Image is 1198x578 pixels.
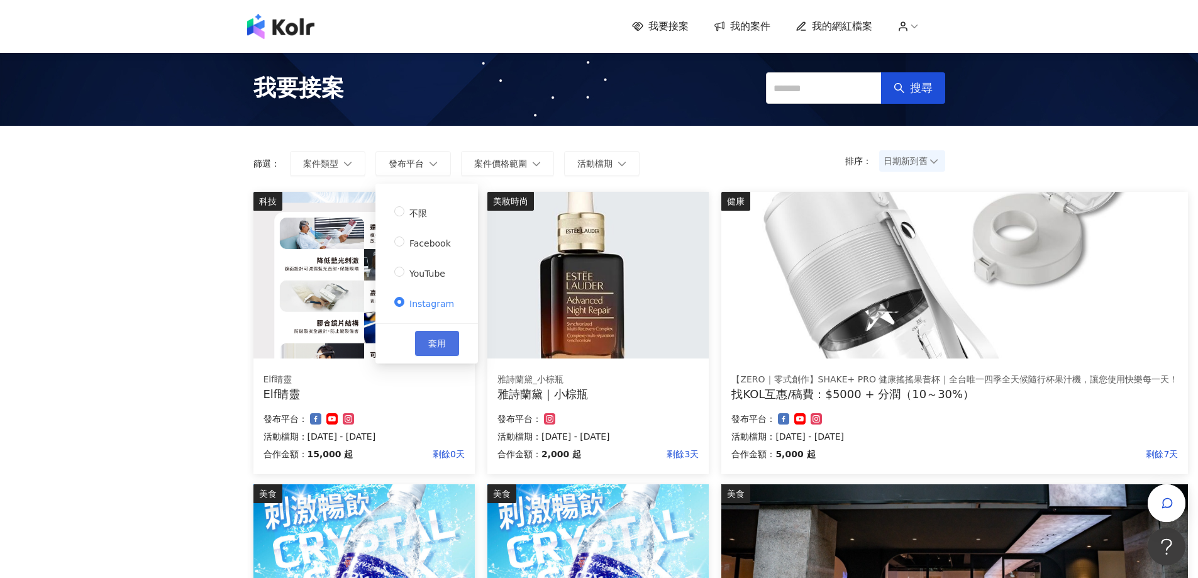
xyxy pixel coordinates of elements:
p: 篩選： [253,158,280,169]
p: 活動檔期：[DATE] - [DATE] [263,429,465,444]
span: 不限 [404,208,432,218]
button: 案件類型 [290,151,365,176]
div: 雅詩蘭黛｜小棕瓶 [497,386,699,402]
span: 活動檔期 [577,158,613,169]
span: 我要接案 [253,72,344,104]
a: 我的網紅檔案 [796,19,872,33]
span: 套用 [428,338,446,348]
p: 排序： [845,156,879,166]
p: 2,000 起 [541,447,581,462]
div: 美食 [487,484,516,503]
p: 發布平台： [263,411,308,426]
div: 雅詩蘭黛_小棕瓶 [497,374,699,386]
span: 我要接案 [648,19,689,33]
p: 剩餘7天 [816,447,1179,462]
p: 15,000 起 [308,447,353,462]
p: 活動檔期：[DATE] - [DATE] [731,429,1178,444]
div: Elf睛靈 [263,374,465,386]
button: 搜尋 [881,72,945,104]
span: YouTube [404,269,450,279]
span: 我的案件 [730,19,770,33]
button: 發布平台 [375,151,451,176]
a: 我要接案 [632,19,689,33]
img: 雅詩蘭黛｜小棕瓶 [487,192,709,358]
p: 發布平台： [731,411,775,426]
span: Facebook [404,238,456,248]
img: logo [247,14,314,39]
span: 案件類型 [303,158,338,169]
span: Instagram [404,299,459,309]
button: 案件價格範圍 [461,151,554,176]
iframe: Help Scout Beacon - Open [1148,528,1185,565]
p: 合作金額： [263,447,308,462]
span: search [894,82,905,94]
div: 美妝時尚 [487,192,534,211]
p: 活動檔期：[DATE] - [DATE] [497,429,699,444]
p: 發布平台： [497,411,541,426]
img: Elf睛靈 [253,192,475,358]
p: 剩餘0天 [353,447,465,462]
div: 【ZERO｜零式創作】SHAKE+ PRO 健康搖搖果昔杯｜全台唯一四季全天候隨行杯果汁機，讓您使用快樂每一天！ [731,374,1178,386]
p: 剩餘3天 [581,447,699,462]
p: 5,000 起 [775,447,815,462]
div: 健康 [721,192,750,211]
span: 搜尋 [910,81,933,95]
a: 我的案件 [714,19,770,33]
div: 美食 [721,484,750,503]
button: 活動檔期 [564,151,640,176]
div: 找KOL互惠/稿費：$5000 + 分潤（10～30%） [731,386,1178,402]
div: 科技 [253,192,282,211]
div: Elf睛靈 [263,386,465,402]
button: 套用 [415,331,459,356]
p: 合作金額： [731,447,775,462]
div: 美食 [253,484,282,503]
span: 日期新到舊 [884,152,941,170]
span: 發布平台 [389,158,424,169]
p: 合作金額： [497,447,541,462]
span: 我的網紅檔案 [812,19,872,33]
span: 案件價格範圍 [474,158,527,169]
img: 【ZERO｜零式創作】SHAKE+ pro 健康搖搖果昔杯｜全台唯一四季全天候隨行杯果汁機，讓您使用快樂每一天！ [721,192,1188,358]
